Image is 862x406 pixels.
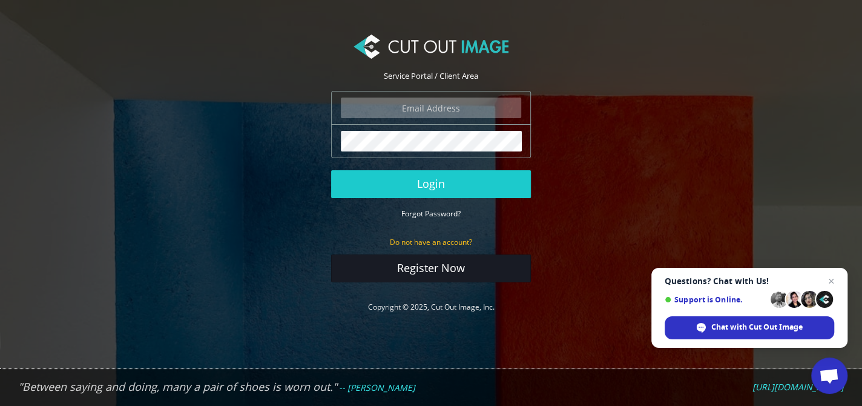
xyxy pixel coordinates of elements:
input: Email Address [341,98,521,118]
span: Questions? Chat with Us! [665,276,834,286]
span: Support is Online. [665,295,766,304]
button: Login [331,170,531,198]
a: Register Now [331,255,531,282]
em: "Between saying and doing, many a pair of shoes is worn out." [18,379,337,394]
span: Service Portal / Client Area [384,70,478,81]
a: Forgot Password? [401,208,461,219]
em: -- [PERSON_NAME] [339,382,415,393]
div: Chat with Cut Out Image [665,316,834,339]
small: Do not have an account? [390,237,472,247]
span: Close chat [824,274,838,288]
img: Cut Out Image [354,35,508,59]
a: [URL][DOMAIN_NAME] [752,382,844,393]
div: Open chat [811,358,847,394]
span: Chat with Cut Out Image [711,322,803,333]
a: Copyright © 2025, Cut Out Image, Inc. [368,302,495,312]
